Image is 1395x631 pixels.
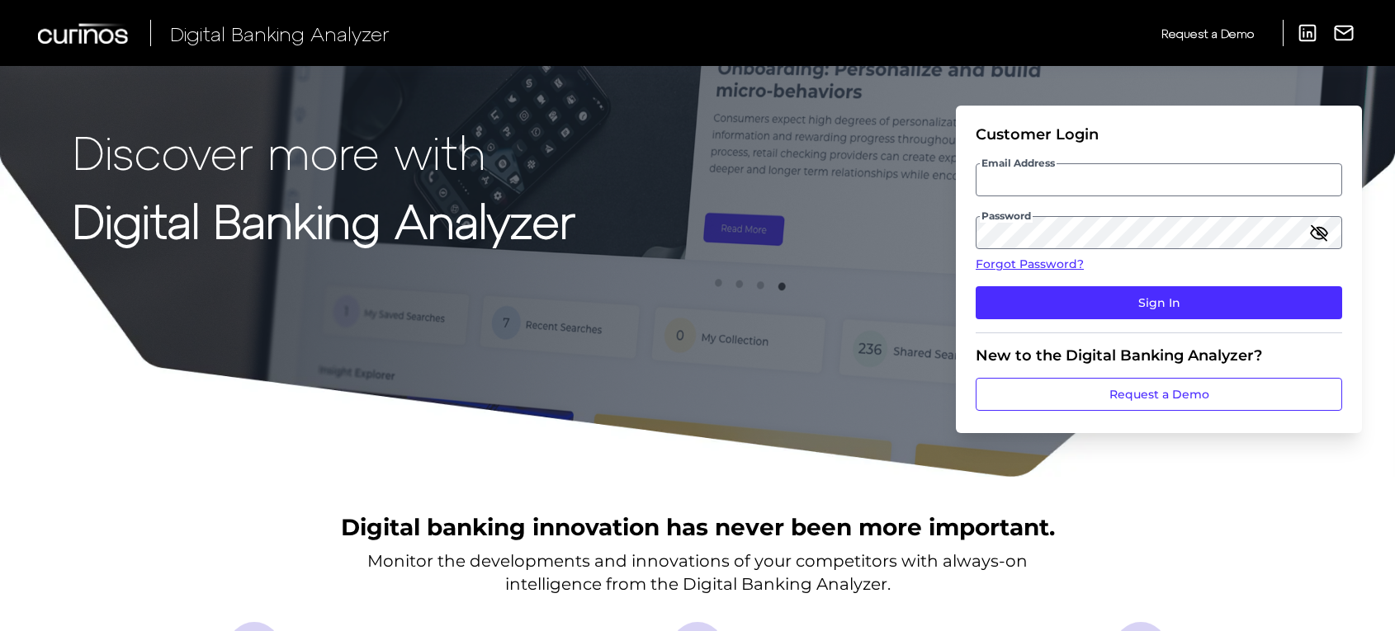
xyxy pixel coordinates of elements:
[1161,20,1254,47] a: Request a Demo
[341,511,1055,543] h2: Digital banking innovation has never been more important.
[980,157,1057,170] span: Email Address
[367,549,1028,596] p: Monitor the developments and innovations of your competitors with always-on intelligence from the...
[1161,26,1254,40] span: Request a Demo
[976,378,1342,411] a: Request a Demo
[38,23,130,44] img: Curinos
[976,256,1342,273] a: Forgot Password?
[976,346,1342,365] div: New to the Digital Banking Analyzer?
[980,210,1033,223] span: Password
[170,21,390,45] span: Digital Banking Analyzer
[73,192,575,247] strong: Digital Banking Analyzer
[976,125,1342,144] div: Customer Login
[73,125,575,177] p: Discover more with
[976,286,1342,319] button: Sign In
